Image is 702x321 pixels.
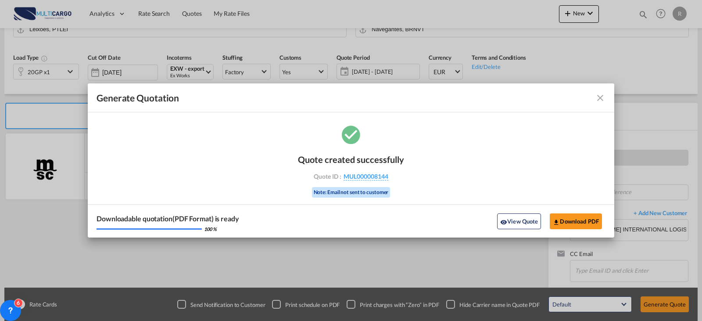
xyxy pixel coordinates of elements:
[312,187,390,198] div: Note: Email not sent to customer
[595,93,605,103] md-icon: icon-close fg-AAA8AD cursor m-0
[204,226,217,232] div: 100 %
[340,123,362,145] md-icon: icon-checkbox-marked-circle
[500,219,507,226] md-icon: icon-eye
[300,173,402,180] div: Quote ID :
[344,173,388,180] span: MUL000008144
[97,214,239,224] div: Downloadable quotation(PDF Format) is ready
[88,83,614,238] md-dialog: Generate Quotation Quote ...
[97,92,179,104] span: Generate Quotation
[497,213,541,229] button: icon-eyeView Quote
[298,154,404,165] div: Quote created successfully
[550,213,602,229] button: Download PDF
[553,219,560,226] md-icon: icon-download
